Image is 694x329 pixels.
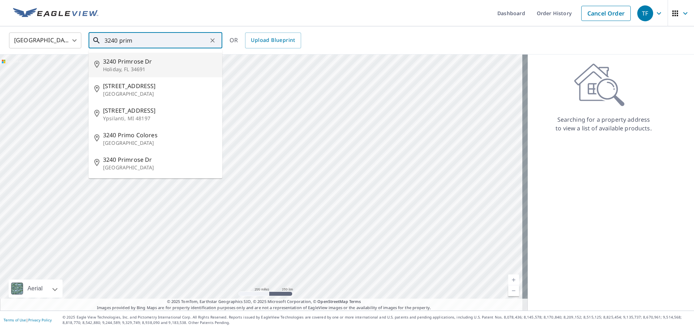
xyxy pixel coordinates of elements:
p: [GEOGRAPHIC_DATA] [103,164,217,171]
span: Upload Blueprint [251,36,295,45]
span: 3240 Primrose Dr [103,57,217,66]
p: [GEOGRAPHIC_DATA] [103,90,217,98]
div: TF [637,5,653,21]
p: © 2025 Eagle View Technologies, Inc. and Pictometry International Corp. All Rights Reserved. Repo... [63,315,690,325]
div: OR [230,33,301,48]
a: Upload Blueprint [245,33,301,48]
p: Ypsilanti, MI 48197 [103,115,217,122]
a: Terms of Use [4,317,26,322]
button: Clear [207,35,218,46]
p: [GEOGRAPHIC_DATA] [103,139,217,147]
a: OpenStreetMap [317,299,348,304]
span: 3240 Primrose Dr [103,155,217,164]
span: [STREET_ADDRESS] [103,82,217,90]
div: [GEOGRAPHIC_DATA] [9,30,81,51]
a: Privacy Policy [28,317,52,322]
span: © 2025 TomTom, Earthstar Geographics SIO, © 2025 Microsoft Corporation, © [167,299,361,305]
p: Holiday, FL 34691 [103,66,217,73]
img: EV Logo [13,8,98,19]
div: Aerial [9,280,63,298]
p: | [4,318,52,322]
a: Terms [349,299,361,304]
span: 3240 Primo Colores [103,131,217,139]
a: Cancel Order [581,6,631,21]
a: Current Level 5, Zoom Out [508,285,519,296]
p: Searching for a property address to view a list of available products. [555,115,652,133]
input: Search by address or latitude-longitude [104,30,207,51]
span: [STREET_ADDRESS] [103,106,217,115]
div: Aerial [25,280,45,298]
a: Current Level 5, Zoom In [508,274,519,285]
